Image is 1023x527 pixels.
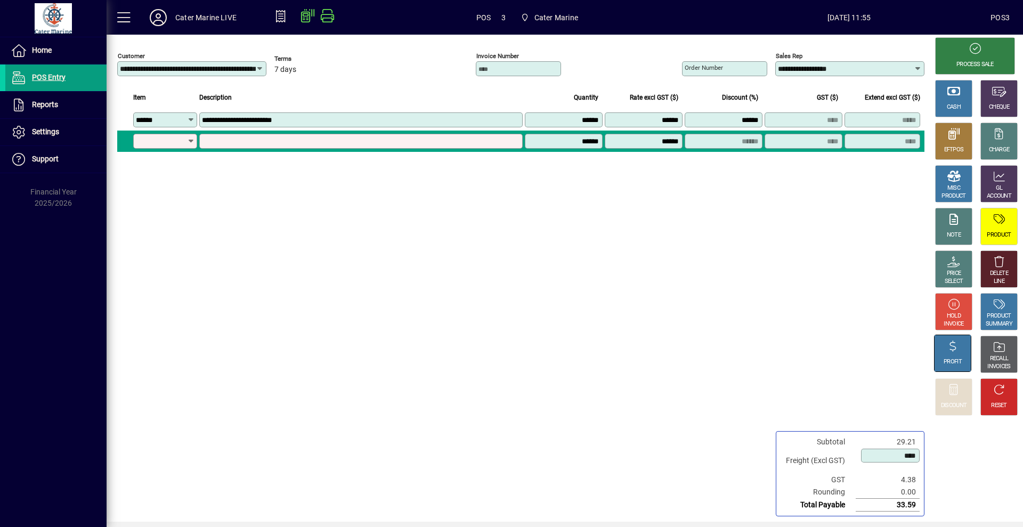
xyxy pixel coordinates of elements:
[856,499,920,512] td: 33.59
[516,8,582,27] span: Cater Marine
[987,312,1011,320] div: PRODUCT
[947,103,961,111] div: CASH
[987,231,1011,239] div: PRODUCT
[501,9,506,26] span: 3
[781,448,856,474] td: Freight (Excl GST)
[776,52,802,60] mat-label: Sales rep
[5,92,107,118] a: Reports
[987,363,1010,371] div: INVOICES
[141,8,175,27] button: Profile
[990,9,1010,26] div: POS3
[945,278,963,286] div: SELECT
[990,270,1008,278] div: DELETE
[856,486,920,499] td: 0.00
[781,499,856,512] td: Total Payable
[944,146,964,154] div: EFTPOS
[781,486,856,499] td: Rounding
[941,402,967,410] div: DISCOUNT
[534,9,578,26] span: Cater Marine
[708,9,990,26] span: [DATE] 11:55
[947,231,961,239] div: NOTE
[32,73,66,82] span: POS Entry
[990,355,1009,363] div: RECALL
[856,436,920,448] td: 29.21
[987,192,1011,200] div: ACCOUNT
[32,155,59,163] span: Support
[5,37,107,64] a: Home
[476,9,491,26] span: POS
[947,312,961,320] div: HOLD
[685,64,723,71] mat-label: Order number
[32,127,59,136] span: Settings
[944,358,962,366] div: PROFIT
[941,192,965,200] div: PRODUCT
[574,92,598,103] span: Quantity
[274,66,296,74] span: 7 days
[865,92,920,103] span: Extend excl GST ($)
[5,146,107,173] a: Support
[175,9,237,26] div: Cater Marine LIVE
[947,184,960,192] div: MISC
[781,474,856,486] td: GST
[133,92,146,103] span: Item
[32,46,52,54] span: Home
[118,52,145,60] mat-label: Customer
[781,436,856,448] td: Subtotal
[722,92,758,103] span: Discount (%)
[630,92,678,103] span: Rate excl GST ($)
[989,103,1009,111] div: CHEQUE
[856,474,920,486] td: 4.38
[956,61,994,69] div: PROCESS SALE
[986,320,1012,328] div: SUMMARY
[996,184,1003,192] div: GL
[989,146,1010,154] div: CHARGE
[5,119,107,145] a: Settings
[476,52,519,60] mat-label: Invoice number
[817,92,838,103] span: GST ($)
[32,100,58,109] span: Reports
[994,278,1004,286] div: LINE
[947,270,961,278] div: PRICE
[199,92,232,103] span: Description
[274,55,338,62] span: Terms
[991,402,1007,410] div: RESET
